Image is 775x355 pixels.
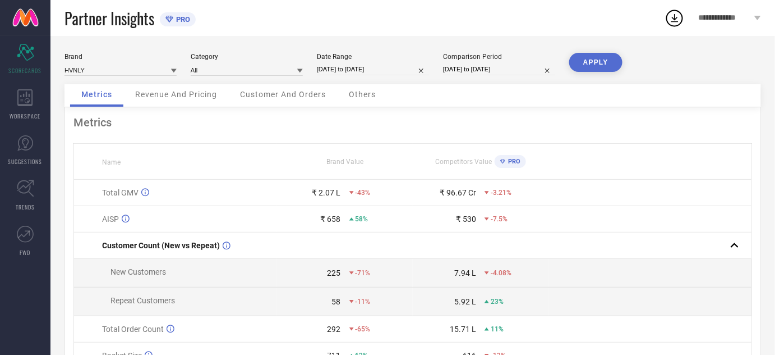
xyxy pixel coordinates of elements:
[454,297,476,306] div: 5.92 L
[9,66,42,75] span: SCORECARDS
[491,325,504,333] span: 11%
[491,298,504,306] span: 23%
[491,189,511,197] span: -3.21%
[173,15,190,24] span: PRO
[450,325,476,334] div: 15.71 L
[356,269,371,277] span: -71%
[64,53,177,61] div: Brand
[102,158,121,166] span: Name
[327,268,341,277] div: 225
[102,325,164,334] span: Total Order Count
[491,269,511,277] span: -4.08%
[349,90,376,99] span: Others
[326,158,363,166] span: Brand Value
[440,188,476,197] div: ₹ 96.67 Cr
[356,325,371,333] span: -65%
[356,189,371,197] span: -43%
[356,215,368,223] span: 58%
[10,112,41,120] span: WORKSPACE
[110,267,166,276] span: New Customers
[505,158,520,165] span: PRO
[317,53,429,61] div: Date Range
[332,297,341,306] div: 58
[312,188,341,197] div: ₹ 2.07 L
[81,90,112,99] span: Metrics
[16,203,35,211] span: TRENDS
[240,90,326,99] span: Customer And Orders
[20,248,31,257] span: FWD
[435,158,492,166] span: Competitors Value
[317,63,429,75] input: Select date range
[665,8,685,28] div: Open download list
[356,298,371,306] span: -11%
[569,53,622,72] button: APPLY
[327,325,341,334] div: 292
[491,215,508,223] span: -7.5%
[191,53,303,61] div: Category
[321,215,341,224] div: ₹ 658
[454,268,476,277] div: 7.94 L
[102,241,220,250] span: Customer Count (New vs Repeat)
[8,157,43,166] span: SUGGESTIONS
[443,63,555,75] input: Select comparison period
[135,90,217,99] span: Revenue And Pricing
[443,53,555,61] div: Comparison Period
[102,188,139,197] span: Total GMV
[73,116,752,129] div: Metrics
[110,296,175,305] span: Repeat Customers
[64,7,154,30] span: Partner Insights
[102,215,119,224] span: AISP
[456,215,476,224] div: ₹ 530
